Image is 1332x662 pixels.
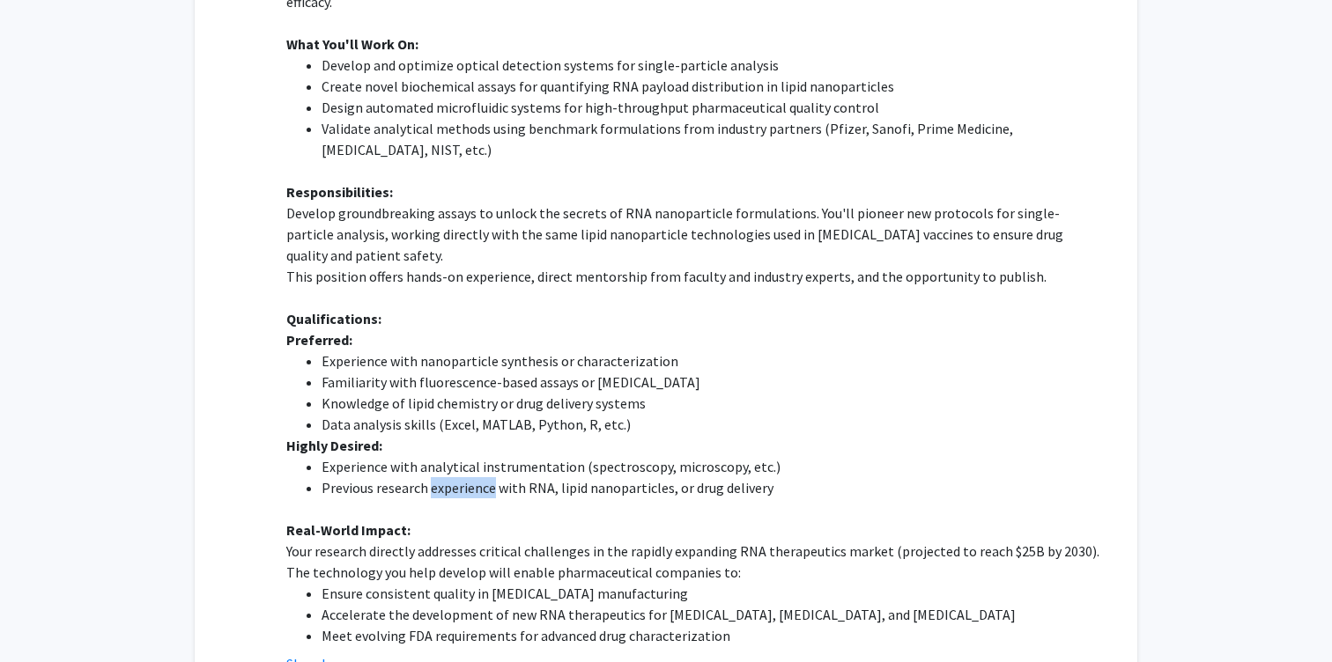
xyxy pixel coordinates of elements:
strong: Preferred: [286,331,352,349]
strong: What You'll Work On: [286,35,418,53]
strong: Real-World Impact: [286,521,411,539]
strong: Highly Desired: [286,437,382,454]
li: Experience with nanoparticle synthesis or characterization [322,350,1102,371]
li: Experience with analytical instrumentation (spectroscopy, microscopy, etc.) [322,456,1102,477]
li: Familiarity with fluorescence-based assays or [MEDICAL_DATA] [322,371,1102,393]
p: This position offers hands-on experience, direct mentorship from faculty and industry experts, an... [286,266,1102,287]
li: Accelerate the development of new RNA therapeutics for [MEDICAL_DATA], [MEDICAL_DATA], and [MEDIC... [322,604,1102,625]
li: Previous research experience with RNA, lipid nanoparticles, or drug delivery [322,477,1102,498]
p: Your research directly addresses critical challenges in the rapidly expanding RNA therapeutics ma... [286,541,1102,583]
li: Knowledge of lipid chemistry or drug delivery systems [322,393,1102,414]
li: Develop and optimize optical detection systems for single-particle analysis [322,55,1102,76]
li: Create novel biochemical assays for quantifying RNA payload distribution in lipid nanoparticles [322,76,1102,97]
li: Validate analytical methods using benchmark formulations from industry partners (Pfizer, Sanofi, ... [322,118,1102,160]
strong: Qualifications: [286,310,381,327]
li: Data analysis skills (Excel, MATLAB, Python, R, etc.) [322,414,1102,435]
iframe: Chat [13,583,75,649]
li: Design automated microfluidic systems for high-throughput pharmaceutical quality control [322,97,1102,118]
strong: Responsibilities: [286,183,393,201]
li: Ensure consistent quality in [MEDICAL_DATA] manufacturing [322,583,1102,604]
li: Meet evolving FDA requirements for advanced drug characterization [322,625,1102,646]
p: Develop groundbreaking assays to unlock the secrets of RNA nanoparticle formulations. You'll pion... [286,202,1102,266]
